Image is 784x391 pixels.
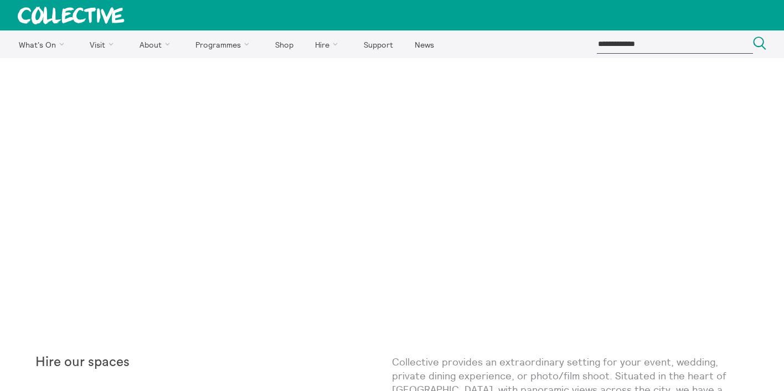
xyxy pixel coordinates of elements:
a: Support [354,30,403,58]
a: About [130,30,184,58]
a: Shop [265,30,303,58]
strong: our spaces [64,356,130,369]
a: What's On [9,30,78,58]
strong: Hire [35,356,61,369]
a: Programmes [186,30,264,58]
a: News [405,30,443,58]
a: Visit [80,30,128,58]
a: Hire [306,30,352,58]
